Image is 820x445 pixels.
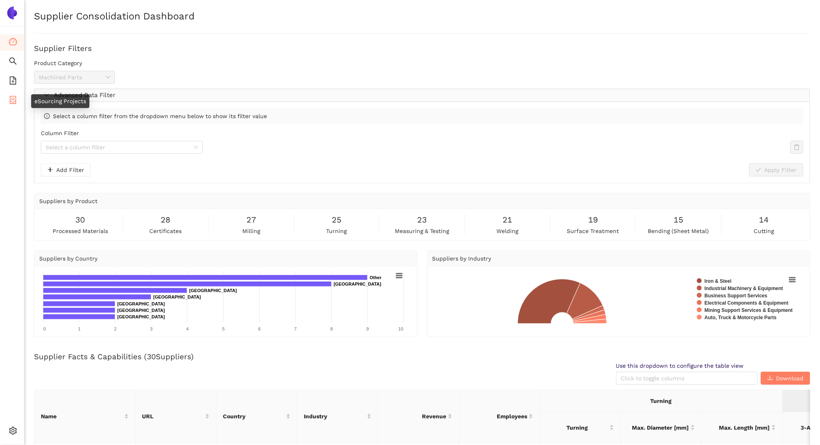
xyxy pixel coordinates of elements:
[370,275,382,280] text: Other
[34,89,810,102] div: Advanced Data Filter
[749,163,803,176] button: checkApply Filter
[497,227,519,235] span: welding
[78,326,81,331] text: 1
[153,295,201,299] text: [GEOGRAPHIC_DATA]
[43,326,46,331] text: 0
[41,129,79,138] label: Column Filter
[242,227,260,235] span: milling
[9,35,17,51] span: dashboard
[776,374,804,383] span: Download
[75,214,85,226] span: 30
[117,314,165,319] text: [GEOGRAPHIC_DATA]
[142,412,203,421] span: URL
[702,412,783,443] th: this column's title is Max. Length [mm],this column is sortable
[297,390,378,443] th: this column's title is Industry,this column is sortable
[567,227,619,235] span: surface treatment
[648,227,709,235] span: bending (sheet metal)
[616,362,758,370] span: Use this dropdown to configure the table view
[117,301,165,306] text: [GEOGRAPHIC_DATA]
[378,390,459,443] th: this column's title is Revenue,this column is sortable
[790,141,803,154] button: delete
[41,412,123,421] span: Name
[53,227,108,235] span: processed materials
[331,326,333,331] text: 8
[9,74,17,90] span: file-add
[9,93,17,109] span: container
[466,412,527,421] span: Employees
[588,214,598,226] span: 19
[540,412,621,443] th: this column's title is Turning,this column is sortable
[295,326,297,331] text: 7
[31,94,89,108] div: eSourcing Projects
[216,390,297,443] th: this column's title is Country,this column is sortable
[39,198,97,204] span: Suppliers by Product
[117,308,165,313] text: [GEOGRAPHIC_DATA]
[705,307,793,313] text: Mining Support Services & Equipment
[186,326,189,331] text: 4
[761,372,810,385] button: downloadDownload
[136,390,216,443] th: this column's title is URL,this column is sortable
[621,412,702,443] th: this column's title is Max. Diameter [mm],this column is sortable
[222,326,225,331] text: 5
[432,255,492,262] span: Suppliers by Industry
[223,412,284,421] span: Country
[34,43,810,54] h3: Supplier Filters
[161,214,170,226] span: 28
[34,59,82,68] label: Product Category
[41,163,91,176] button: plusAdd Filter
[9,54,17,70] span: search
[708,423,770,432] span: Max. Length [mm]
[705,293,768,299] text: Business Support Services
[246,214,256,226] span: 27
[334,282,381,286] text: [GEOGRAPHIC_DATA]
[705,300,788,306] text: Electrical Components & Equipment
[56,165,84,174] span: Add Filter
[44,93,49,97] span: right
[39,255,97,262] span: Suppliers by Country
[395,227,449,235] span: measuring & testing
[6,6,19,19] img: Logo
[47,167,53,174] span: plus
[54,91,807,100] span: Advanced Data Filter
[705,286,783,291] text: Industrial Machinery & Equipment
[150,326,153,331] text: 3
[304,412,365,421] span: Industry
[34,390,136,443] th: this column's title is Name,this column is sortable
[34,10,810,23] h2: Supplier Consolidation Dashboard
[754,227,774,235] span: cutting
[9,424,17,440] span: setting
[540,390,783,412] th: Turning
[53,112,267,121] span: Select a column filter from the dropdown menu below to show its filter value
[367,326,369,331] text: 9
[705,278,732,284] text: Iron & Steel
[189,288,237,293] text: [GEOGRAPHIC_DATA]
[767,375,773,381] span: download
[332,214,341,226] span: 25
[398,326,403,331] text: 10
[705,315,777,320] text: Auto, Truck & Motorcycle Parts
[259,326,261,331] text: 6
[459,390,540,443] th: this column's title is Employees,this column is sortable
[326,227,347,235] span: turning
[759,214,769,226] span: 14
[44,113,50,119] span: info-circle
[627,423,689,432] span: Max. Diameter [mm]
[503,214,513,226] span: 21
[547,423,608,432] span: Turning
[674,214,683,226] span: 15
[114,326,117,331] text: 2
[385,412,446,421] span: Revenue
[417,214,427,226] span: 23
[34,352,810,362] h3: Supplier Facts & Capabilities ( 30 Suppliers)
[149,227,182,235] span: certificates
